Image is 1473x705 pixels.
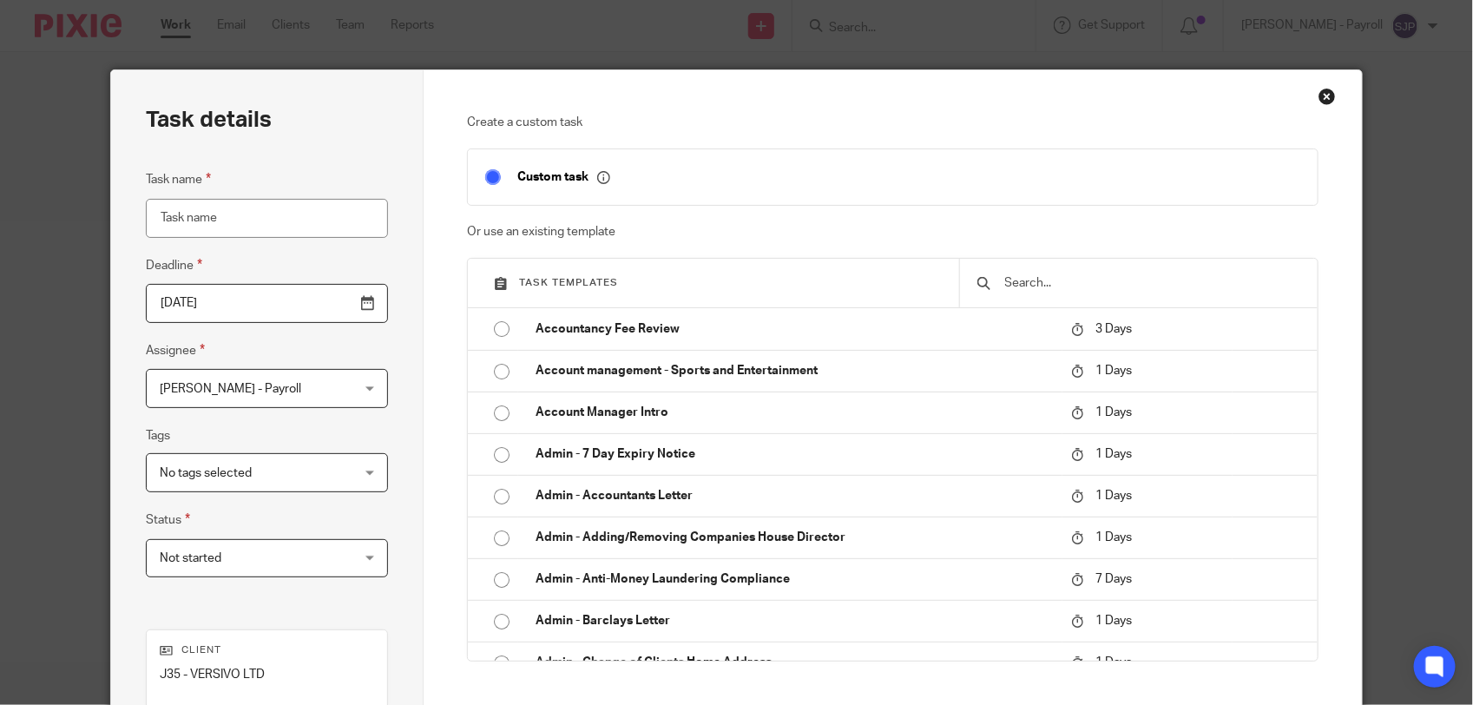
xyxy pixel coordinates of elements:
p: Admin - Accountants Letter [536,487,1054,504]
span: Not started [160,552,221,564]
p: Client [160,643,374,657]
h2: Task details [146,105,272,135]
div: Close this dialog window [1318,88,1336,105]
span: No tags selected [160,467,252,479]
label: Status [146,510,190,530]
p: Admin - Anti-Money Laundering Compliance [536,570,1054,588]
span: 1 Days [1095,365,1132,377]
span: [PERSON_NAME] - Payroll [160,383,301,395]
p: Admin - 7 Day Expiry Notice [536,445,1054,463]
p: J35 - VERSIVO LTD [160,666,374,683]
label: Assignee [146,340,205,360]
span: 1 Days [1095,531,1132,544]
input: Search... [1003,273,1300,293]
p: Admin - Change of Clients Home Address [536,654,1054,671]
p: Or use an existing template [467,223,1318,240]
span: 1 Days [1095,448,1132,460]
span: 1 Days [1095,615,1132,627]
p: Admin - Adding/Removing Companies House Director [536,529,1054,546]
span: 1 Days [1095,490,1132,502]
span: 3 Days [1095,323,1132,335]
label: Tags [146,427,170,445]
input: Pick a date [146,284,388,323]
p: Custom task [517,169,610,185]
p: Create a custom task [467,114,1318,131]
p: Accountancy Fee Review [536,320,1054,338]
p: Account management - Sports and Entertainment [536,362,1054,379]
span: 1 Days [1095,656,1132,669]
p: Account Manager Intro [536,404,1054,421]
span: 7 Days [1095,573,1132,585]
span: 1 Days [1095,406,1132,418]
label: Task name [146,169,211,189]
input: Task name [146,199,388,238]
label: Deadline [146,255,202,275]
p: Admin - Barclays Letter [536,612,1054,629]
span: Task templates [519,278,618,287]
